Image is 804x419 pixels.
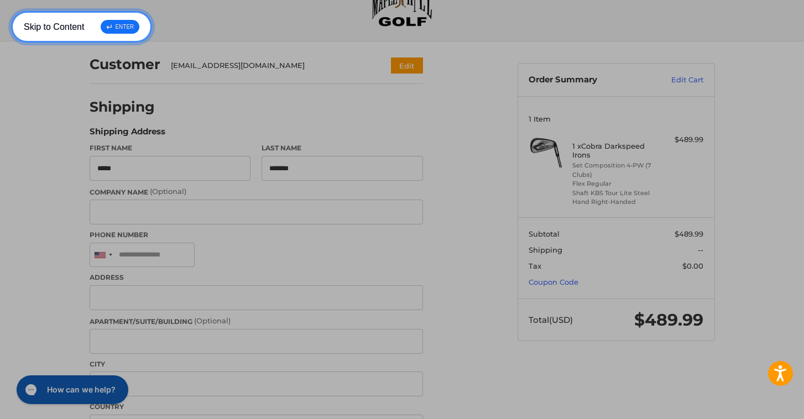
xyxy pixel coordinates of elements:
div: United States: +1 [90,243,116,267]
h2: Customer [90,56,160,73]
label: Phone Number [90,230,423,240]
label: Last Name [262,143,423,153]
h4: 1 x Cobra Darkspeed Irons [572,142,657,160]
label: Company Name [90,186,423,197]
label: City [90,359,423,369]
div: [EMAIL_ADDRESS][DOMAIN_NAME] [171,60,369,71]
span: $489.99 [634,310,703,330]
li: Hand Right-Handed [572,197,657,207]
li: Set Composition 4-PW (7 Clubs) [572,161,657,179]
span: $489.99 [675,229,703,238]
div: $489.99 [660,134,703,145]
span: Total (USD) [529,315,573,325]
span: Subtotal [529,229,560,238]
span: Tax [529,261,541,270]
span: Shipping [529,245,562,254]
label: Country [90,402,423,412]
span: -- [698,245,703,254]
h3: Order Summary [529,75,648,86]
label: Address [90,273,423,282]
legend: Shipping Address [90,125,165,143]
li: Flex Regular [572,179,657,188]
h3: 1 Item [529,114,703,123]
span: $0.00 [682,261,703,270]
button: Edit [391,57,423,74]
iframe: Gorgias live chat messenger [11,371,132,408]
a: Edit Cart [648,75,703,86]
small: (Optional) [194,316,231,325]
h2: Shipping [90,98,155,116]
a: Coupon Code [529,277,578,286]
label: First Name [90,143,251,153]
small: (Optional) [150,187,186,196]
label: Apartment/Suite/Building [90,316,423,327]
li: Shaft KBS Tour Lite Steel [572,188,657,198]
